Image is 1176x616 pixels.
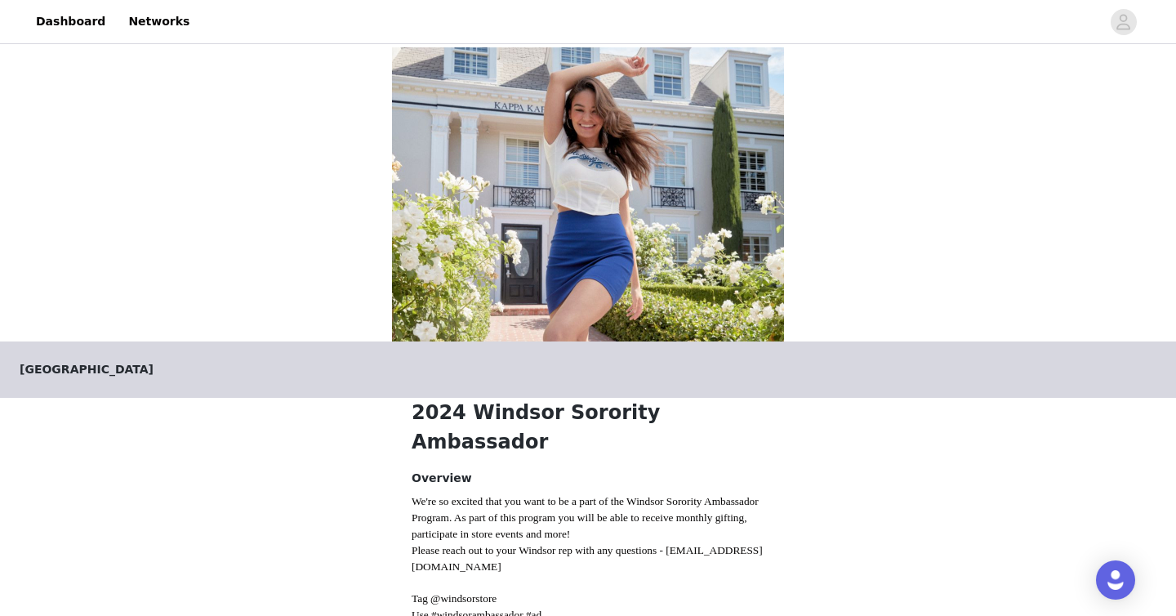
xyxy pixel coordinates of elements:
a: Networks [118,3,199,40]
div: Open Intercom Messenger [1096,560,1135,600]
span: [GEOGRAPHIC_DATA] [20,361,154,378]
h1: 2024 Windsor Sorority Ambassador [412,398,764,457]
span: Tag @windsorstore [412,592,497,605]
div: avatar [1116,9,1131,35]
span: We're so excited that you want to be a part of the Windsor Sorority Ambassador Program. As part o... [412,495,759,540]
h4: Overview [412,470,764,487]
span: Please reach out to your Windsor rep with any questions - [EMAIL_ADDRESS][DOMAIN_NAME] [412,544,763,573]
a: Dashboard [26,3,115,40]
img: campaign image [392,47,784,341]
